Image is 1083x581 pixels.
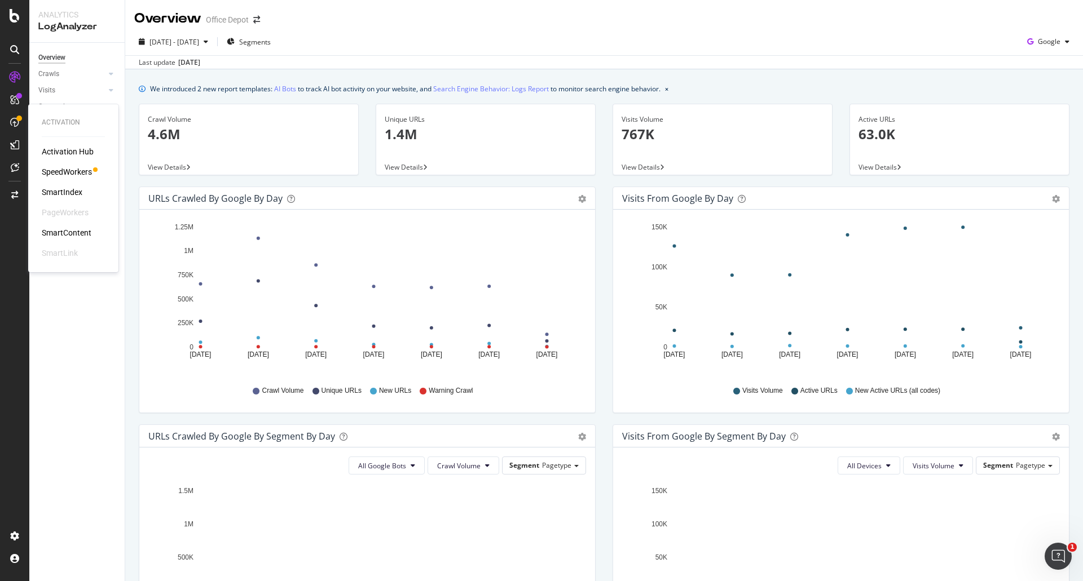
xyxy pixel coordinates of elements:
text: 50K [655,303,667,311]
button: Crawl Volume [428,456,499,474]
svg: A chart. [622,219,1056,375]
svg: A chart. [148,219,582,375]
iframe: Intercom live chat [1045,543,1072,570]
button: [DATE] - [DATE] [134,33,213,51]
div: gear [578,433,586,441]
div: We introduced 2 new report templates: to track AI bot activity on your website, and to monitor se... [150,83,661,95]
div: Crawl Volume [148,114,350,125]
div: info banner [139,83,1069,95]
div: arrow-right-arrow-left [253,16,260,24]
div: Visits [38,85,55,96]
text: 0 [663,343,667,351]
text: 750K [178,271,193,279]
span: View Details [385,162,423,172]
text: [DATE] [779,351,800,358]
text: [DATE] [721,351,743,358]
span: View Details [148,162,186,172]
div: Overview [134,9,201,28]
a: Activation Hub [42,146,94,157]
text: [DATE] [248,351,269,358]
div: Visits from Google By Segment By Day [622,431,786,442]
text: [DATE] [536,351,558,358]
text: 500K [178,554,193,562]
div: gear [1052,433,1060,441]
text: 250K [178,319,193,327]
text: 1.25M [175,223,193,231]
text: 150K [651,487,667,495]
text: [DATE] [421,351,442,358]
span: Crawl Volume [262,386,303,396]
a: Visits [38,85,105,96]
div: SmartLink [42,247,78,259]
div: Visits Volume [622,114,824,125]
text: 100K [651,263,667,271]
div: URLs Crawled by Google by day [148,193,283,204]
a: AI Bots [274,83,296,95]
div: URLs Crawled by Google By Segment By Day [148,431,335,442]
button: Visits Volume [903,456,973,474]
div: Unique URLs [385,114,587,125]
text: [DATE] [190,351,212,358]
div: SpeedWorkers [42,166,92,178]
a: Crawls [38,68,105,80]
text: [DATE] [363,351,385,358]
a: Overview [38,52,117,64]
span: Warning Crawl [429,386,473,396]
text: 1M [184,247,193,255]
text: [DATE] [1010,351,1032,358]
span: Active URLs [800,386,838,396]
a: SmartContent [42,227,91,238]
text: [DATE] [305,351,327,358]
div: Last update [139,57,200,68]
div: LogAnalyzer [38,20,116,33]
text: [DATE] [895,351,916,358]
span: Unique URLs [322,386,362,396]
a: Conversions [38,101,117,113]
span: New Active URLs (all codes) [855,386,940,396]
span: Visits Volume [913,461,954,471]
text: 0 [190,343,193,351]
text: [DATE] [664,351,685,358]
div: Crawls [38,68,59,80]
text: [DATE] [837,351,859,358]
div: gear [1052,195,1060,203]
span: Google [1038,37,1060,46]
text: [DATE] [478,351,500,358]
span: Pagetype [542,460,571,470]
div: Active URLs [859,114,1060,125]
span: New URLs [379,386,411,396]
span: Segment [983,460,1013,470]
text: 100K [651,520,667,528]
span: 1 [1068,543,1077,552]
button: All Devices [838,456,900,474]
span: Crawl Volume [437,461,481,471]
p: 4.6M [148,125,350,144]
a: Search Engine Behavior: Logs Report [433,83,549,95]
button: Segments [222,33,275,51]
span: All Devices [847,461,882,471]
span: All Google Bots [358,461,406,471]
button: Google [1023,33,1074,51]
div: PageWorkers [42,207,89,218]
p: 1.4M [385,125,587,144]
text: 1.5M [178,487,193,495]
div: Office Depot [206,14,249,25]
text: [DATE] [952,351,974,358]
div: Conversions [38,101,76,113]
span: Segments [239,37,271,47]
span: Segment [509,460,539,470]
div: Visits from Google by day [622,193,733,204]
text: 150K [651,223,667,231]
text: 500K [178,295,193,303]
a: SmartIndex [42,187,82,198]
div: [DATE] [178,57,200,68]
span: [DATE] - [DATE] [149,37,199,47]
span: Visits Volume [742,386,783,396]
span: View Details [622,162,660,172]
span: Pagetype [1016,460,1045,470]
